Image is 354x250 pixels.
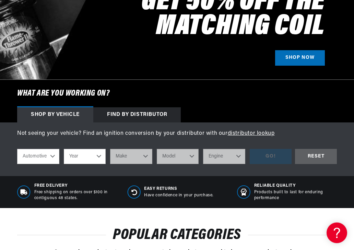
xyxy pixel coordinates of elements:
[254,189,337,201] p: Products built to last for enduring performance
[203,149,245,164] select: Engine
[275,50,325,66] a: SHOP NOW
[295,149,337,164] div: RESET
[228,131,275,136] a: distributor lookup
[34,183,117,189] span: Free Delivery
[17,129,337,138] p: Not seeing your vehicle? Find an ignition conversion by your distributor with our
[254,183,337,189] span: RELIABLE QUALITY
[64,149,106,164] select: Year
[17,149,59,164] select: Ride Type
[34,189,117,201] p: Free shipping on orders over $100 in contiguous 48 states.
[144,186,213,192] span: Easy Returns
[93,107,181,122] div: Find by Distributor
[17,107,93,122] div: Shop by vehicle
[144,193,213,198] p: Have confidence in your purchase.
[157,149,199,164] select: Model
[110,149,152,164] select: Make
